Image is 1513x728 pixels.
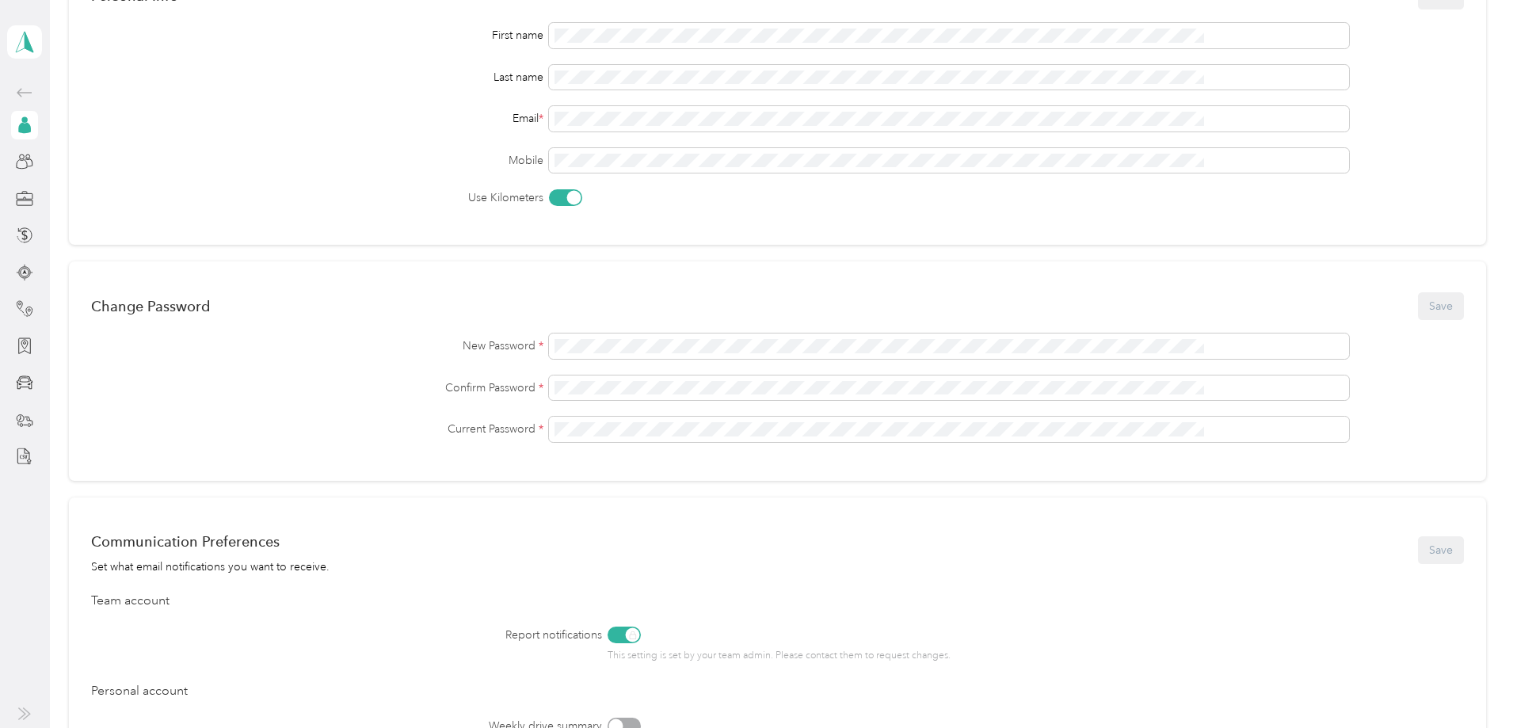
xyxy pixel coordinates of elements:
iframe: Everlance-gr Chat Button Frame [1424,639,1513,728]
div: Last name [91,69,543,86]
label: Report notifications [180,627,602,643]
div: Team account [91,592,1463,611]
div: Communication Preferences [91,533,330,550]
label: New Password [91,337,543,354]
div: Personal account [91,682,1463,701]
div: Change Password [91,298,210,314]
p: This setting is set by your team admin. Please contact them to request changes. [608,649,1142,663]
label: Confirm Password [91,379,543,396]
div: First name [91,27,543,44]
label: Mobile [91,152,543,169]
label: Current Password [91,421,543,437]
div: Email [91,110,543,127]
div: Set what email notifications you want to receive. [91,558,330,575]
label: Use Kilometers [91,189,543,206]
